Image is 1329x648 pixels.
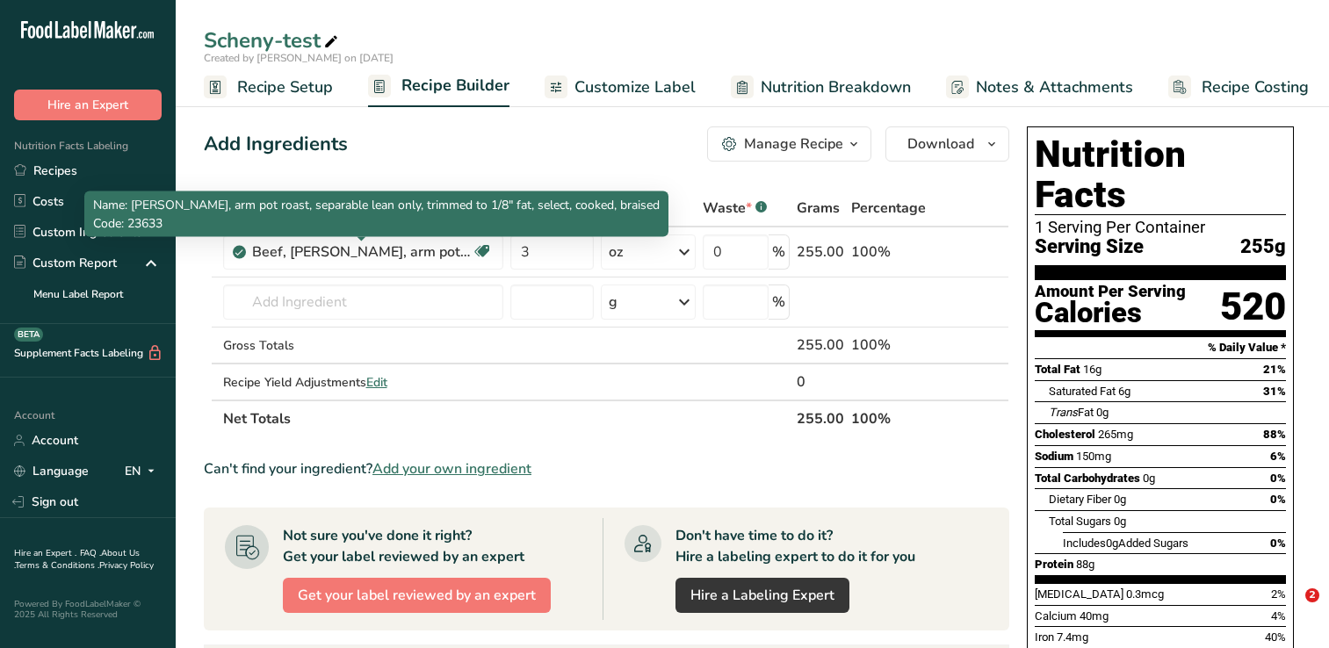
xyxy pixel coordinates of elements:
[1049,515,1111,528] span: Total Sugars
[368,66,509,108] a: Recipe Builder
[851,198,926,219] span: Percentage
[907,133,974,155] span: Download
[1168,68,1309,107] a: Recipe Costing
[1035,630,1054,644] span: Iron
[1080,609,1109,623] span: 40mg
[1076,450,1111,463] span: 150mg
[1035,337,1286,358] section: % Daily Value *
[372,458,531,479] span: Add your own ingredient
[1035,134,1286,215] h1: Nutrition Facts
[1049,406,1078,419] i: Trans
[976,76,1133,99] span: Notes & Attachments
[14,547,76,559] a: Hire an Expert .
[14,599,162,620] div: Powered By FoodLabelMaker © 2025 All Rights Reserved
[797,371,844,392] div: 0
[1114,493,1126,506] span: 0g
[545,68,696,107] a: Customize Label
[15,559,99,572] a: Terms & Conditions .
[1202,76,1309,99] span: Recipe Costing
[125,461,162,482] div: EN
[1106,536,1118,550] span: 0g
[744,133,843,155] div: Manage Recipe
[574,76,696,99] span: Customize Label
[1240,236,1286,258] span: 255g
[93,215,163,232] span: Code: 23633
[848,400,929,436] th: 100%
[298,585,536,606] span: Get your label reviewed by an expert
[99,559,154,572] a: Privacy Policy
[1265,630,1286,644] span: 40%
[1118,385,1130,398] span: 6g
[1049,385,1116,398] span: Saturated Fat
[223,336,503,355] div: Gross Totals
[1270,450,1286,463] span: 6%
[1083,363,1101,376] span: 16g
[14,90,162,120] button: Hire an Expert
[366,374,387,391] span: Edit
[851,241,926,263] div: 100%
[283,578,551,613] button: Get your label reviewed by an expert
[793,400,848,436] th: 255.00
[1035,472,1140,485] span: Total Carbohydrates
[14,456,89,486] a: Language
[1114,515,1126,528] span: 0g
[1049,406,1094,419] span: Fat
[675,578,849,613] a: Hire a Labeling Expert
[1057,630,1088,644] span: 7.4mg
[797,335,844,356] div: 255.00
[703,198,767,219] div: Waste
[237,76,333,99] span: Recipe Setup
[1270,493,1286,506] span: 0%
[675,525,915,567] div: Don't have time to do it? Hire a labeling expert to do it for you
[1126,587,1164,601] span: 0.3mcg
[204,68,333,107] a: Recipe Setup
[14,547,140,572] a: About Us .
[1035,450,1073,463] span: Sodium
[1035,609,1077,623] span: Calcium
[401,74,509,97] span: Recipe Builder
[93,197,660,213] span: Name: [PERSON_NAME], arm pot roast, separable lean only, trimmed to 1/8" fat, select, cooked, bra...
[1035,363,1080,376] span: Total Fat
[946,68,1133,107] a: Notes & Attachments
[1098,428,1133,441] span: 265mg
[1143,472,1155,485] span: 0g
[223,284,503,320] input: Add Ingredient
[1063,536,1188,550] span: Includes Added Sugars
[609,292,618,313] div: g
[14,254,117,272] div: Custom Report
[1035,236,1144,258] span: Serving Size
[80,547,101,559] a: FAQ .
[1270,472,1286,485] span: 0%
[1035,558,1073,571] span: Protein
[761,76,911,99] span: Nutrition Breakdown
[204,130,348,159] div: Add Ingredients
[797,198,840,219] span: Grams
[707,126,871,162] button: Manage Recipe
[1305,588,1319,602] span: 2
[609,241,623,263] div: oz
[1263,363,1286,376] span: 21%
[204,51,394,65] span: Created by [PERSON_NAME] on [DATE]
[885,126,1009,162] button: Download
[252,241,472,263] div: Beef, [PERSON_NAME], arm pot roast, separable lean only, trimmed to 1/8" fat, select, cooked, bra...
[1270,536,1286,550] span: 0%
[1035,219,1286,236] div: 1 Serving Per Container
[1263,428,1286,441] span: 88%
[797,241,844,263] div: 255.00
[283,525,524,567] div: Not sure you've done it right? Get your label reviewed by an expert
[731,68,911,107] a: Nutrition Breakdown
[1263,385,1286,398] span: 31%
[1035,284,1186,300] div: Amount Per Serving
[1035,428,1095,441] span: Cholesterol
[1049,493,1111,506] span: Dietary Fiber
[1096,406,1109,419] span: 0g
[1269,588,1311,630] iframe: Intercom live chat
[1035,300,1186,326] div: Calories
[220,400,793,436] th: Net Totals
[851,335,926,356] div: 100%
[1220,284,1286,330] div: 520
[204,25,342,56] div: Scheny-test
[223,373,503,392] div: Recipe Yield Adjustments
[1271,587,1286,601] span: 2%
[1035,587,1123,601] span: [MEDICAL_DATA]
